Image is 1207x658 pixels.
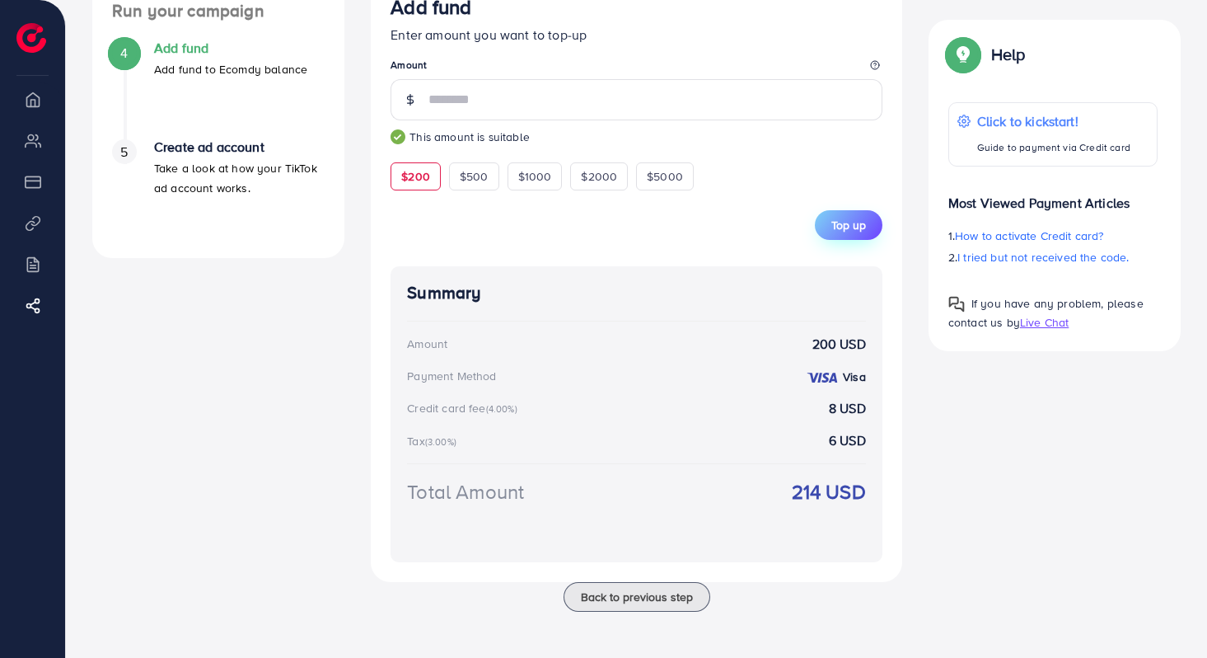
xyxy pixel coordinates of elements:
[957,249,1129,266] span: I tried but not received the code.
[977,138,1130,157] p: Guide to payment via Credit card
[977,111,1130,131] p: Click to kickstart!
[407,400,522,416] div: Credit card fee
[948,296,965,313] img: Popup guide
[407,433,461,449] div: Tax
[815,210,882,240] button: Top up
[829,431,866,450] strong: 6 USD
[486,402,517,416] small: (4.00%)
[1137,584,1195,646] iframe: Chat
[391,58,882,78] legend: Amount
[829,399,866,418] strong: 8 USD
[948,180,1158,213] p: Most Viewed Payment Articles
[991,45,1026,64] p: Help
[401,168,430,185] span: $200
[948,247,1158,267] p: 2.
[1020,314,1069,331] span: Live Chat
[792,477,866,506] strong: 214 USD
[92,1,344,21] h4: Run your campaign
[581,168,617,185] span: $2000
[92,139,344,238] li: Create ad account
[154,139,325,155] h4: Create ad account
[154,59,307,79] p: Add fund to Ecomdy balance
[955,228,1103,244] span: How to activate Credit card?
[120,44,128,63] span: 4
[407,368,496,384] div: Payment Method
[518,168,552,185] span: $1000
[407,283,866,303] h4: Summary
[391,129,882,145] small: This amount is suitable
[407,336,447,352] div: Amount
[647,168,683,185] span: $5000
[16,23,46,53] img: logo
[812,335,866,354] strong: 200 USD
[948,226,1158,246] p: 1.
[92,40,344,139] li: Add fund
[831,217,866,233] span: Top up
[425,435,456,449] small: (3.00%)
[391,129,405,144] img: guide
[806,371,839,384] img: credit
[948,40,978,69] img: Popup guide
[948,295,1144,331] span: If you have any problem, please contact us by
[407,477,524,506] div: Total Amount
[154,158,325,198] p: Take a look at how your TikTok ad account works.
[843,369,866,385] strong: Visa
[120,143,128,162] span: 5
[581,589,693,605] span: Back to previous step
[154,40,307,56] h4: Add fund
[460,168,489,185] span: $500
[391,25,882,45] p: Enter amount you want to top-up
[564,582,710,612] button: Back to previous step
